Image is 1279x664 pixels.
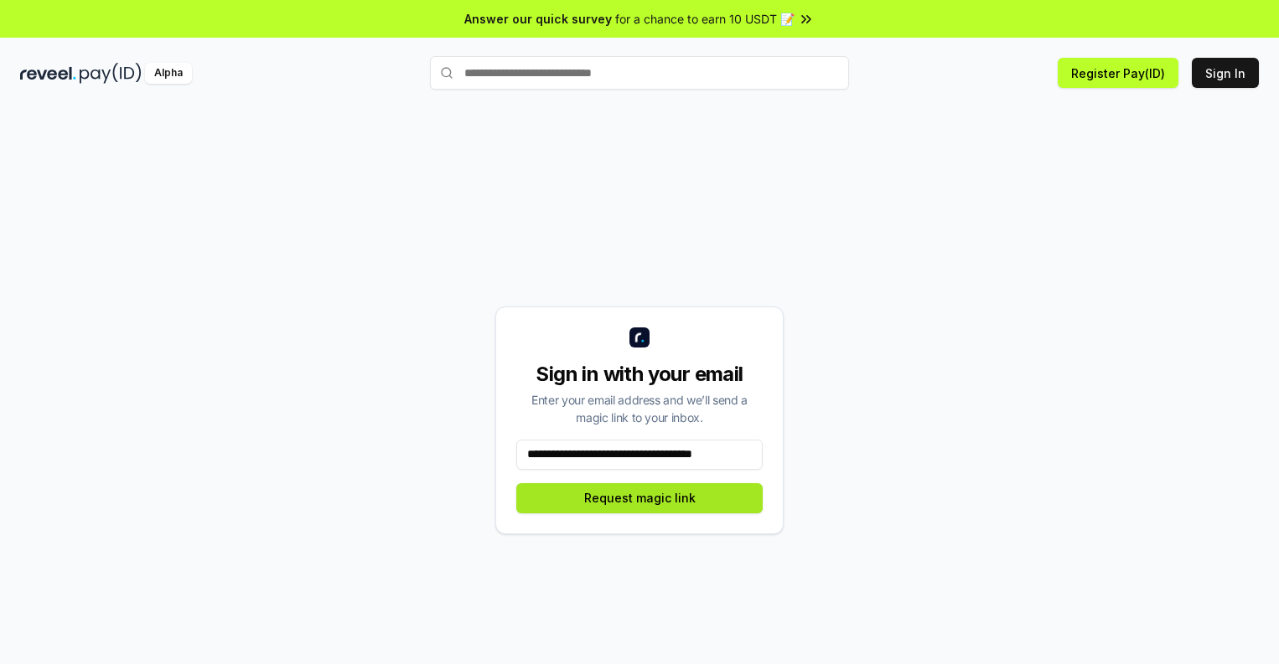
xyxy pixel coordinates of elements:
img: reveel_dark [20,63,76,84]
div: Alpha [145,63,192,84]
div: Sign in with your email [516,361,763,388]
button: Request magic link [516,483,763,513]
span: Answer our quick survey [464,10,612,28]
img: logo_small [629,327,650,347]
span: for a chance to earn 10 USDT 📝 [615,10,795,28]
img: pay_id [80,63,142,84]
button: Register Pay(ID) [1058,58,1178,88]
div: Enter your email address and we’ll send a magic link to your inbox. [516,391,763,426]
button: Sign In [1192,58,1259,88]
